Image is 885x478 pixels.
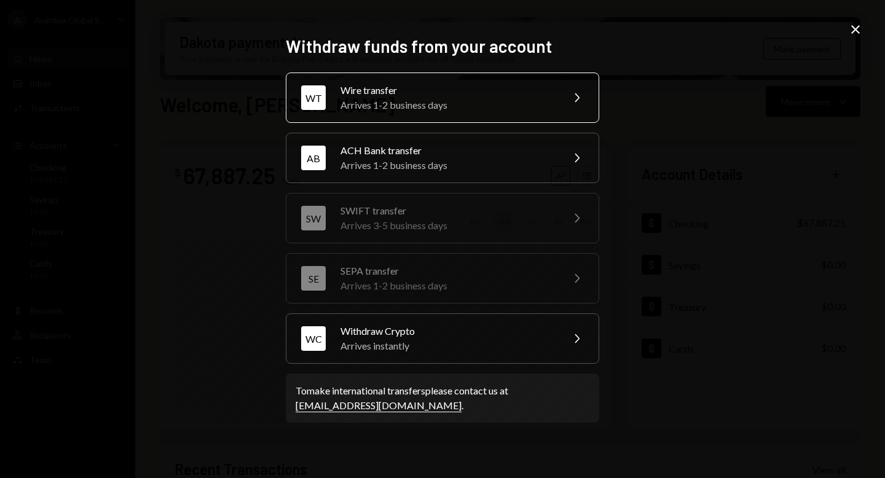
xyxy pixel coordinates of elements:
button: SWSWIFT transferArrives 3-5 business days [286,193,599,243]
div: SEPA transfer [340,264,554,278]
div: Wire transfer [340,83,554,98]
button: WCWithdraw CryptoArrives instantly [286,313,599,364]
button: SESEPA transferArrives 1-2 business days [286,253,599,304]
div: To make international transfers please contact us at . [296,383,589,413]
a: [EMAIL_ADDRESS][DOMAIN_NAME] [296,399,462,412]
h2: Withdraw funds from your account [286,34,599,58]
div: SE [301,266,326,291]
button: ABACH Bank transferArrives 1-2 business days [286,133,599,183]
div: Arrives 3-5 business days [340,218,554,233]
div: Arrives 1-2 business days [340,98,554,112]
div: AB [301,146,326,170]
div: Arrives 1-2 business days [340,158,554,173]
button: WTWire transferArrives 1-2 business days [286,72,599,123]
div: ACH Bank transfer [340,143,554,158]
div: WT [301,85,326,110]
div: Arrives instantly [340,339,554,353]
div: WC [301,326,326,351]
div: SW [301,206,326,230]
div: Arrives 1-2 business days [340,278,554,293]
div: Withdraw Crypto [340,324,554,339]
div: SWIFT transfer [340,203,554,218]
